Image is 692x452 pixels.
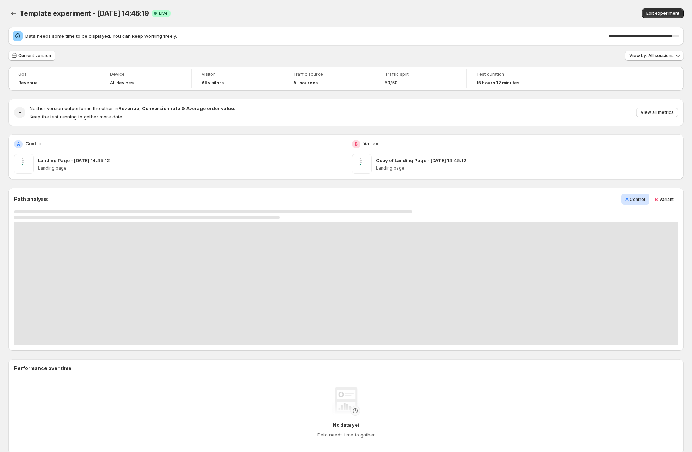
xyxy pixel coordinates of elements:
h2: - [19,109,21,116]
img: No data yet [332,387,360,416]
span: Device [110,72,181,77]
span: Edit experiment [646,11,679,16]
a: VisitorAll visitors [202,71,273,86]
p: Control [25,140,43,147]
span: View all metrics [641,110,674,115]
img: Landing Page - Aug 21, 14:45:12 [14,154,34,174]
h4: No data yet [333,421,359,428]
span: 50/50 [385,80,398,86]
strong: & [181,105,185,111]
a: Test duration15 hours 12 minutes [476,71,548,86]
strong: Revenue [118,105,139,111]
span: Live [159,11,168,16]
strong: , [139,105,141,111]
h4: All sources [293,80,318,86]
button: Back [8,8,18,18]
span: Template experiment - [DATE] 14:46:19 [20,9,149,18]
h2: A [17,141,20,147]
p: Landing page [376,165,678,171]
span: Goal [18,72,90,77]
h2: B [355,141,358,147]
strong: Conversion rate [142,105,180,111]
span: Data needs some time to be displayed. You can keep working freely. [25,32,609,39]
p: Landing page [38,165,340,171]
button: View all metrics [636,108,678,117]
span: Visitor [202,72,273,77]
span: View by: All sessions [629,53,674,59]
p: Copy of Landing Page - [DATE] 14:45:12 [376,157,467,164]
span: Control [630,197,645,202]
h4: Data needs time to gather [317,431,375,438]
span: B [655,196,658,202]
button: View by: All sessions [625,51,684,61]
p: Landing Page - [DATE] 14:45:12 [38,157,110,164]
strong: Average order value [186,105,234,111]
span: Traffic source [293,72,365,77]
button: Current version [8,51,55,61]
span: Current version [18,53,51,59]
span: Variant [659,197,674,202]
h2: Performance over time [14,365,678,372]
span: Revenue [18,80,38,86]
button: Edit experiment [642,8,684,18]
a: Traffic sourceAll sources [293,71,365,86]
h4: All devices [110,80,134,86]
span: 15 hours 12 minutes [476,80,519,86]
h3: Path analysis [14,196,48,203]
a: GoalRevenue [18,71,90,86]
h4: All visitors [202,80,224,86]
span: Neither version outperforms the other in . [30,105,235,111]
img: Copy of Landing Page - Aug 21, 14:45:12 [352,154,372,174]
a: Traffic split50/50 [385,71,456,86]
span: Traffic split [385,72,456,77]
span: A [625,196,629,202]
span: Test duration [476,72,548,77]
span: Keep the test running to gather more data. [30,114,123,120]
a: DeviceAll devices [110,71,181,86]
p: Variant [363,140,380,147]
